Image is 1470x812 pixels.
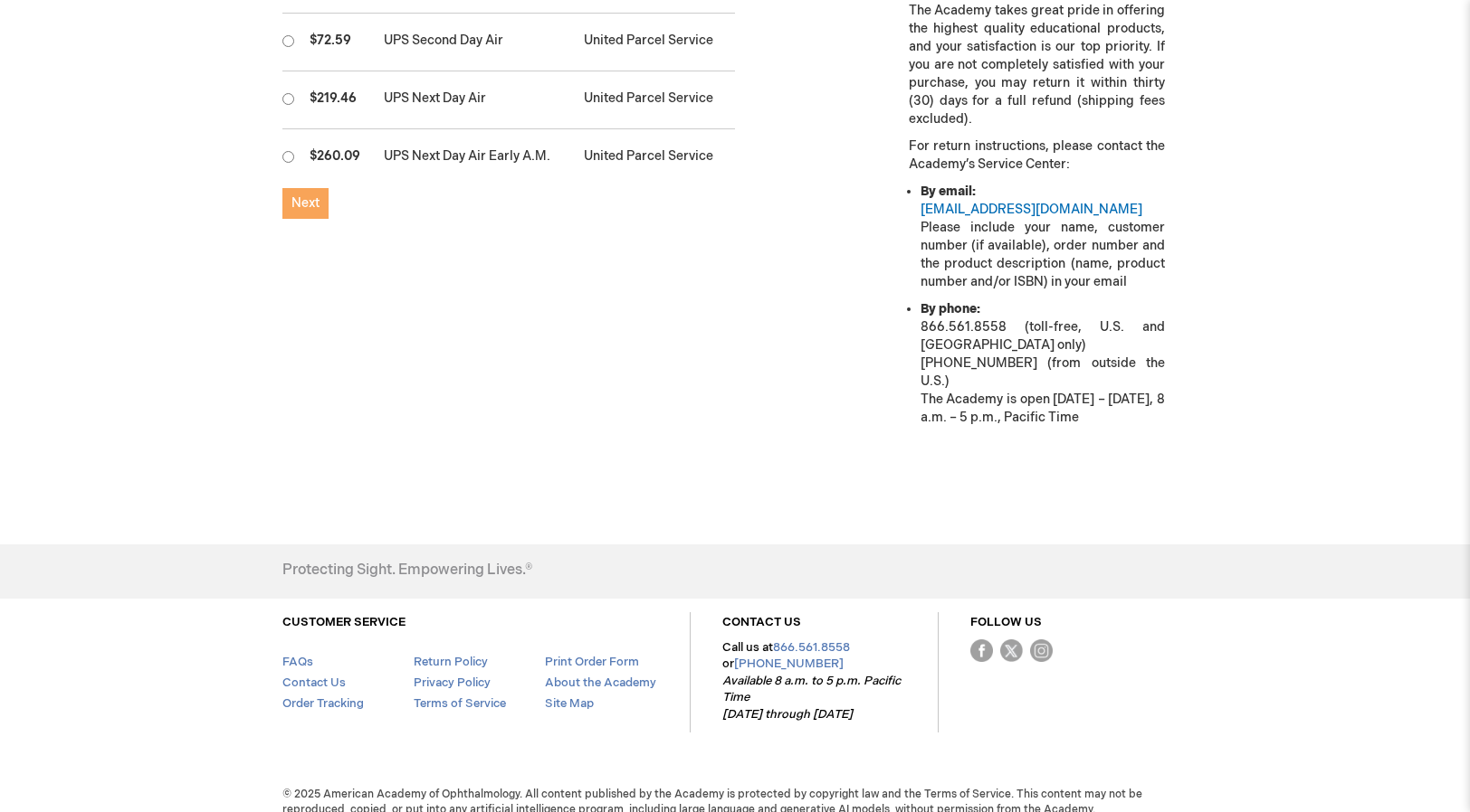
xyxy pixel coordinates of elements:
a: Privacy Policy [414,675,491,690]
a: Print Order Form [545,655,639,669]
a: Return Policy [414,655,488,669]
li: Please include your name, customer number (if available), order number and the product descriptio... [921,183,1165,291]
span: $260.09 [310,148,360,164]
span: $219.46 [310,90,357,106]
a: 866.561.8558 [773,640,850,655]
img: Twitter [1000,639,1023,662]
button: Next [282,188,329,219]
td: United Parcel Service [575,129,735,187]
strong: By phone: [921,301,980,316]
a: CUSTOMER SERVICE [282,615,406,629]
p: For return instructions, please contact the Academy’s Service Center: [909,137,1165,174]
td: United Parcel Service [575,71,735,129]
span: Next [291,195,320,211]
p: Call us at or [722,639,906,723]
a: Contact Us [282,675,346,690]
a: About the Academy [545,675,656,690]
td: UPS Second Day Air [375,14,575,71]
a: Site Map [545,696,594,711]
a: [EMAIL_ADDRESS][DOMAIN_NAME] [921,202,1142,217]
a: [PHONE_NUMBER] [734,656,844,671]
a: FOLLOW US [970,615,1042,629]
td: United Parcel Service [575,14,735,71]
li: 866.561.8558 (toll-free, U.S. and [GEOGRAPHIC_DATA] only) [PHONE_NUMBER] (from outside the U.S.) ... [921,300,1165,427]
a: CONTACT US [722,615,801,629]
a: FAQs [282,655,313,669]
td: UPS Next Day Air [375,71,575,129]
a: Terms of Service [414,696,506,711]
strong: By email: [921,184,976,199]
a: Order Tracking [282,696,364,711]
p: The Academy takes great pride in offering the highest quality educational products, and your sati... [909,2,1165,128]
h4: Protecting Sight. Empowering Lives.® [282,562,532,579]
img: Facebook [970,639,993,662]
em: Available 8 a.m. to 5 p.m. Pacific Time [DATE] through [DATE] [722,674,901,722]
img: instagram [1030,639,1053,662]
span: $72.59 [310,33,351,48]
td: UPS Next Day Air Early A.M. [375,129,575,187]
